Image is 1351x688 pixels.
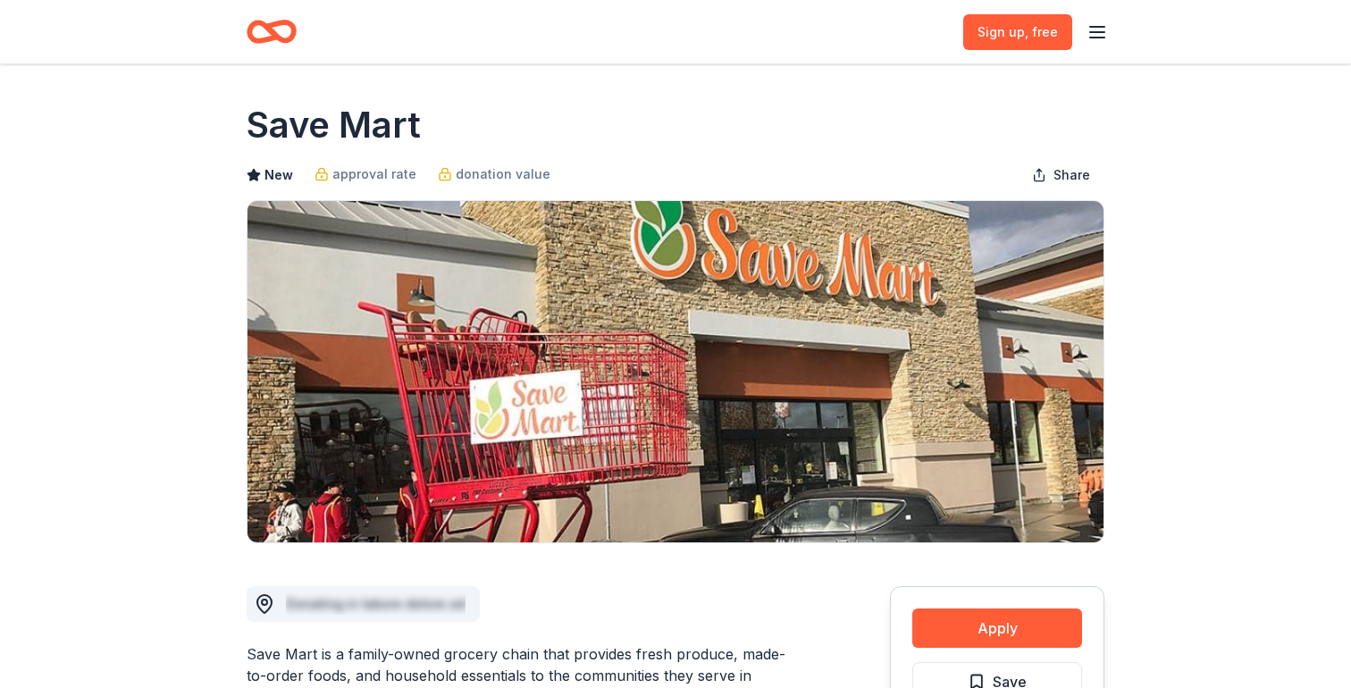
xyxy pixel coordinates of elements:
span: approval rate [332,164,416,185]
span: donation value [456,164,550,185]
span: Share [1053,164,1090,186]
span: , free [1025,24,1058,39]
img: Image for Save Mart [248,201,1103,542]
a: Home [247,11,297,53]
a: approval rate [315,164,416,185]
a: Sign up, free [963,14,1072,50]
span: New [264,164,293,186]
button: Share [1018,157,1104,193]
span: Sign up [978,21,1058,43]
button: Apply [912,608,1082,648]
h1: Save Mart [247,100,421,150]
span: Donating in labore dolore ad [286,596,466,611]
a: donation value [438,164,550,185]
